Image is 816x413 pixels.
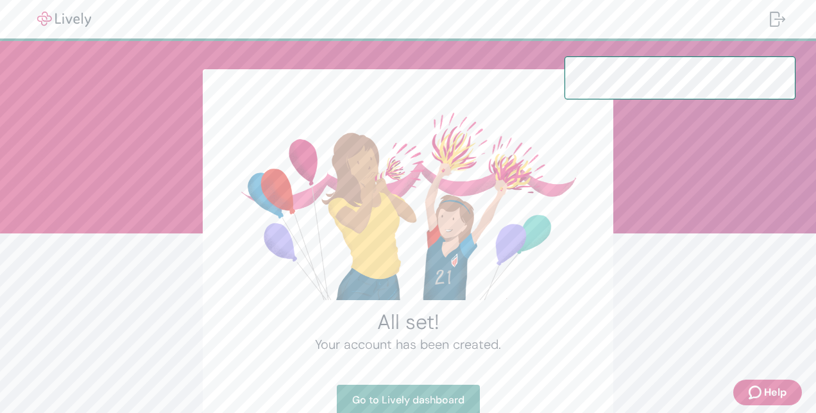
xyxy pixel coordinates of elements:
button: Zendesk support iconHelp [733,380,802,405]
h2: All set! [234,309,582,335]
h4: Your account has been created. [234,335,582,354]
img: Lively [28,12,100,27]
button: Log out [760,4,795,35]
span: Help [764,385,786,400]
svg: Zendesk support icon [749,385,764,400]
